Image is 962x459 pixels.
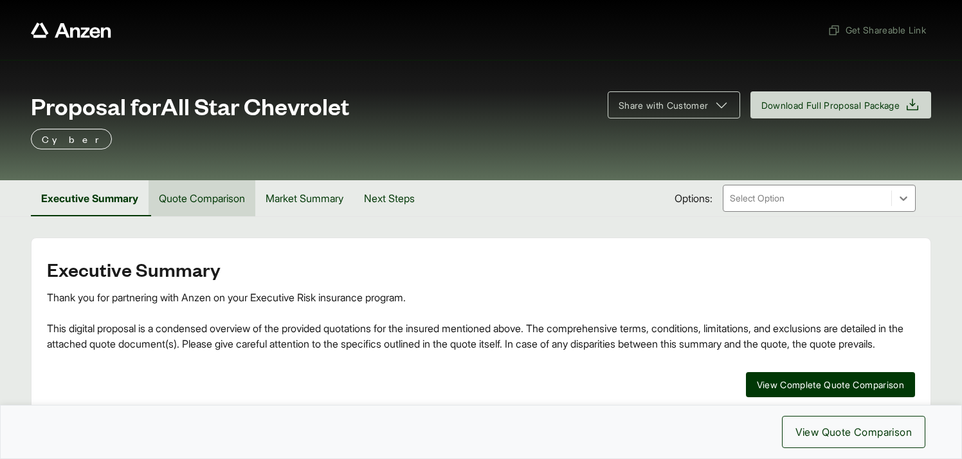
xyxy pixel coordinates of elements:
span: Proposal for All Star Chevrolet [31,93,349,118]
p: Cyber [42,131,101,147]
button: View Quote Comparison [782,416,925,448]
span: Share with Customer [619,98,709,112]
span: View Complete Quote Comparison [757,378,905,391]
button: Share with Customer [608,91,740,118]
span: Get Shareable Link [828,23,926,37]
button: Quote Comparison [149,180,255,216]
span: Options: [675,191,712,206]
button: Get Shareable Link [822,18,931,42]
span: Download Full Proposal Package [761,98,900,112]
button: Executive Summary [31,180,149,216]
button: Download Full Proposal Package [750,91,932,118]
a: Anzen website [31,23,111,38]
button: Next Steps [354,180,425,216]
span: View Quote Comparison [795,424,912,440]
button: View Complete Quote Comparison [746,372,916,397]
div: Thank you for partnering with Anzen on your Executive Risk insurance program. This digital propos... [47,290,915,351]
button: Market Summary [255,180,354,216]
h2: Executive Summary [47,259,915,279]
